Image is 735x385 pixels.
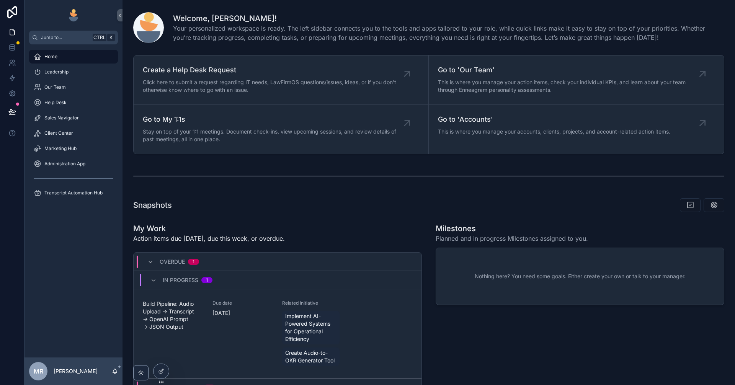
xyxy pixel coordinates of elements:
p: [DATE] [212,309,230,317]
span: Client Center [44,130,73,136]
span: K [108,34,114,41]
a: Marketing Hub [29,142,118,155]
a: Leadership [29,65,118,79]
p: Action items due [DATE], due this week, or overdue. [133,234,285,243]
p: [PERSON_NAME] [54,367,98,375]
img: App logo [67,9,80,21]
span: Leadership [44,69,69,75]
span: Create a Help Desk Request [143,65,407,75]
a: Sales Navigator [29,111,118,125]
span: Administration App [44,161,85,167]
a: Administration App [29,157,118,171]
a: Client Center [29,126,118,140]
span: Help Desk [44,100,67,106]
button: Jump to...CtrlK [29,31,118,44]
span: Go to 'Our Team' [438,65,702,75]
span: Transcript Automation Hub [44,190,103,196]
div: 1 [193,259,194,265]
span: This is where you manage your accounts, clients, projects, and account-related action items. [438,128,670,135]
div: scrollable content [24,44,122,210]
a: Implement AI-Powered Systems for Operational Efficiency [282,311,340,344]
span: Build Pipeline: Audio Upload → Transcript → OpenAI Prompt → JSON Output [143,300,203,331]
span: Marketing Hub [44,145,77,152]
h1: Welcome, [PERSON_NAME]! [173,13,724,24]
span: Implement AI-Powered Systems for Operational Efficiency [285,312,336,343]
a: Help Desk [29,96,118,109]
span: Planned and in progress Milestones assigned to you. [436,234,588,243]
span: This is where you manage your action items, check your individual KPIs, and learn about your team... [438,78,702,94]
span: Go to 'Accounts' [438,114,670,125]
span: Go to My 1:1s [143,114,407,125]
a: Go to 'Our Team'This is where you manage your action items, check your individual KPIs, and learn... [429,55,724,105]
span: Ctrl [93,34,106,41]
a: Transcript Automation Hub [29,186,118,200]
h1: Snapshots [133,200,172,210]
span: Due date [212,300,273,306]
h1: Milestones [436,223,588,234]
span: Stay on top of your 1:1 meetings. Document check-ins, view upcoming sessions, and review details ... [143,128,407,143]
h1: My Work [133,223,285,234]
a: Go to 'Accounts'This is where you manage your accounts, clients, projects, and account-related ac... [429,105,724,154]
a: Our Team [29,80,118,94]
span: Create Audio-to-OKR Generator Tool [285,349,336,364]
span: Sales Navigator [44,115,79,121]
span: MR [34,367,43,376]
a: Home [29,50,118,64]
a: Build Pipeline: Audio Upload → Transcript → OpenAI Prompt → JSON OutputDue date[DATE]Related Init... [134,289,421,378]
a: Create Audio-to-OKR Generator Tool [282,347,340,366]
a: Go to My 1:1sStay on top of your 1:1 meetings. Document check-ins, view upcoming sessions, and re... [134,105,429,154]
span: Home [44,54,57,60]
span: Your personalized workspace is ready. The left sidebar connects you to the tools and apps tailore... [173,24,724,42]
span: Related Initiative [282,300,343,306]
span: Jump to... [41,34,90,41]
a: Create a Help Desk RequestClick here to submit a request regarding IT needs, LawFirmOS questions/... [134,55,429,105]
div: 1 [206,277,208,283]
span: Nothing here? You need some goals. Either create your own or talk to your manager. [475,272,686,280]
span: Our Team [44,84,66,90]
span: Click here to submit a request regarding IT needs, LawFirmOS questions/issues, ideas, or if you d... [143,78,407,94]
span: Overdue [160,258,185,266]
span: In Progress [163,276,198,284]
